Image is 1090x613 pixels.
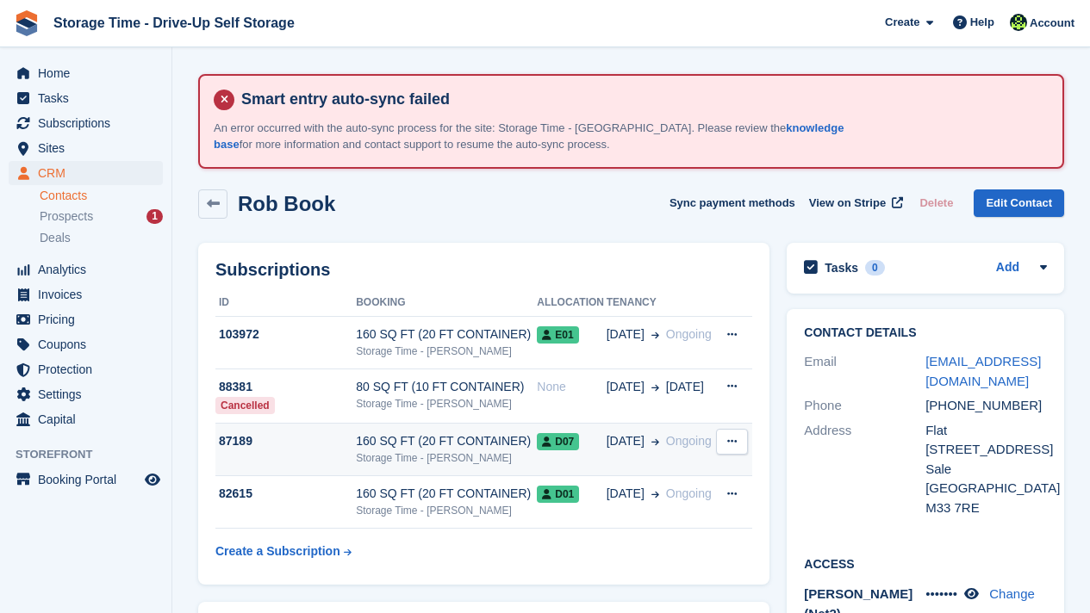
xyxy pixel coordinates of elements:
[666,434,712,448] span: Ongoing
[356,485,537,503] div: 160 SQ FT (20 FT CONTAINER)
[215,378,356,396] div: 88381
[607,485,645,503] span: [DATE]
[607,325,645,344] span: [DATE]
[9,136,163,160] a: menu
[537,378,606,396] div: None
[38,357,141,381] span: Protection
[9,467,163,492] a: menu
[146,209,163,224] div: 1
[1010,14,1027,31] img: Laaibah Sarwar
[537,326,578,344] span: E01
[38,332,141,356] span: Coupons
[804,352,925,391] div: Email
[38,257,141,282] span: Analytics
[9,111,163,135] a: menu
[215,325,356,344] div: 103972
[925,586,957,601] span: •••••••
[804,396,925,416] div: Phone
[38,161,141,185] span: CRM
[14,10,40,36] img: stora-icon-8386f47178a22dfd0bd8f6a31ec36ba5ce8667c1dd55bd0f319d3a0aa187defe.svg
[974,189,1064,218] a: Edit Contact
[215,432,356,450] div: 87189
[925,421,1047,460] div: Flat [STREET_ADDRESS]
[925,354,1041,388] a: [EMAIL_ADDRESS][DOMAIN_NAME]
[215,536,352,567] a: Create a Subscription
[666,378,704,396] span: [DATE]
[996,258,1019,278] a: Add
[804,554,1047,572] h2: Access
[925,460,1047,480] div: Sale
[925,479,1047,498] div: [GEOGRAPHIC_DATA]
[38,407,141,431] span: Capital
[356,432,537,450] div: 160 SQ FT (20 FT CONTAINER)
[40,208,93,225] span: Prospects
[9,307,163,331] a: menu
[9,382,163,406] a: menu
[9,257,163,282] a: menu
[9,61,163,85] a: menu
[865,260,885,276] div: 0
[214,120,860,153] p: An error occurred with the auto-sync process for the site: Storage Time - [GEOGRAPHIC_DATA]. Plea...
[215,260,752,280] h2: Subscriptions
[804,421,925,518] div: Address
[234,90,1049,109] h4: Smart entry auto-sync failed
[970,14,994,31] span: Help
[38,307,141,331] span: Pricing
[537,433,579,450] span: D07
[885,14,919,31] span: Create
[989,586,1035,601] a: Change
[38,111,141,135] span: Subscriptions
[356,344,537,359] div: Storage Time - [PERSON_NAME]
[40,229,163,247] a: Deals
[537,289,606,317] th: Allocation
[215,485,356,503] div: 82615
[670,189,795,218] button: Sync payment methods
[9,357,163,381] a: menu
[38,382,141,406] span: Settings
[38,467,141,492] span: Booking Portal
[607,378,645,396] span: [DATE]
[215,289,356,317] th: ID
[1030,15,1074,32] span: Account
[215,397,275,414] div: Cancelled
[356,396,537,412] div: Storage Time - [PERSON_NAME]
[356,378,537,396] div: 80 SQ FT (10 FT CONTAINER)
[356,503,537,518] div: Storage Time - [PERSON_NAME]
[238,192,335,215] h2: Rob Book
[356,289,537,317] th: Booking
[537,486,579,503] span: D01
[16,446,171,463] span: Storefront
[40,230,71,246] span: Deals
[9,407,163,431] a: menu
[802,189,906,218] a: View on Stripe
[9,332,163,356] a: menu
[666,486,712,500] span: Ongoing
[925,396,1047,416] div: [PHONE_NUMBER]
[607,432,645,450] span: [DATE]
[9,86,163,110] a: menu
[607,289,715,317] th: Tenancy
[40,207,163,226] a: Prospects 1
[9,282,163,306] a: menu
[47,9,302,37] a: Storage Time - Drive-Up Self Storage
[215,542,340,560] div: Create a Subscription
[38,136,141,160] span: Sites
[809,195,886,212] span: View on Stripe
[40,188,163,204] a: Contacts
[38,61,141,85] span: Home
[825,260,858,276] h2: Tasks
[142,469,163,490] a: Preview store
[912,189,960,218] button: Delete
[666,327,712,341] span: Ongoing
[38,86,141,110] span: Tasks
[356,450,537,466] div: Storage Time - [PERSON_NAME]
[356,325,537,344] div: 160 SQ FT (20 FT CONTAINER)
[9,161,163,185] a: menu
[925,498,1047,518] div: M33 7RE
[804,326,1047,340] h2: Contact Details
[38,282,141,306] span: Invoices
